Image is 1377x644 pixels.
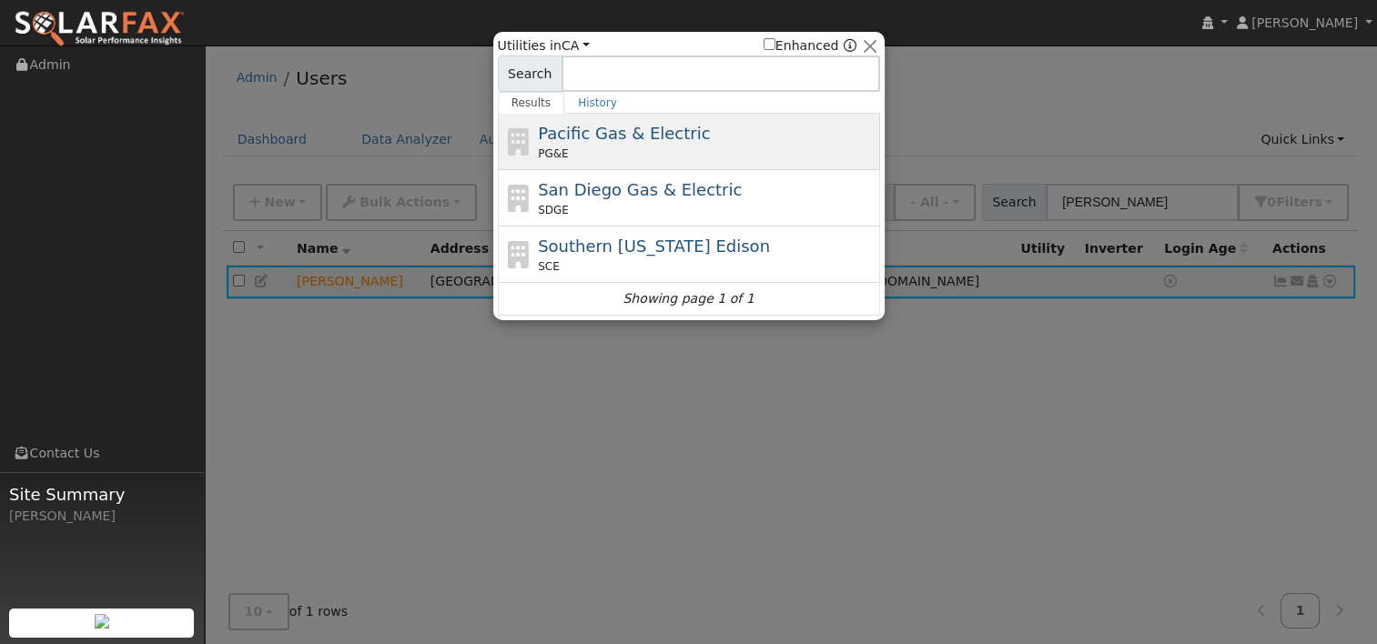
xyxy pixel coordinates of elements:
a: CA [562,38,590,53]
a: Enhanced Providers [843,38,856,53]
span: San Diego Gas & Electric [538,180,742,199]
img: SolarFax [14,10,185,48]
i: Showing page 1 of 1 [623,289,754,308]
a: Results [498,92,565,114]
span: SDGE [538,202,569,218]
span: Utilities in [498,36,590,55]
span: Site Summary [9,482,195,507]
img: retrieve [95,614,109,629]
input: Enhanced [764,38,775,50]
span: Pacific Gas & Electric [538,124,710,143]
div: [PERSON_NAME] [9,507,195,526]
a: History [564,92,631,114]
span: SCE [538,258,560,275]
span: PG&E [538,146,568,162]
span: Search [498,55,562,92]
span: [PERSON_NAME] [1251,15,1358,30]
span: Southern [US_STATE] Edison [538,236,770,256]
label: Enhanced [764,36,839,55]
span: Show enhanced providers [764,36,856,55]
